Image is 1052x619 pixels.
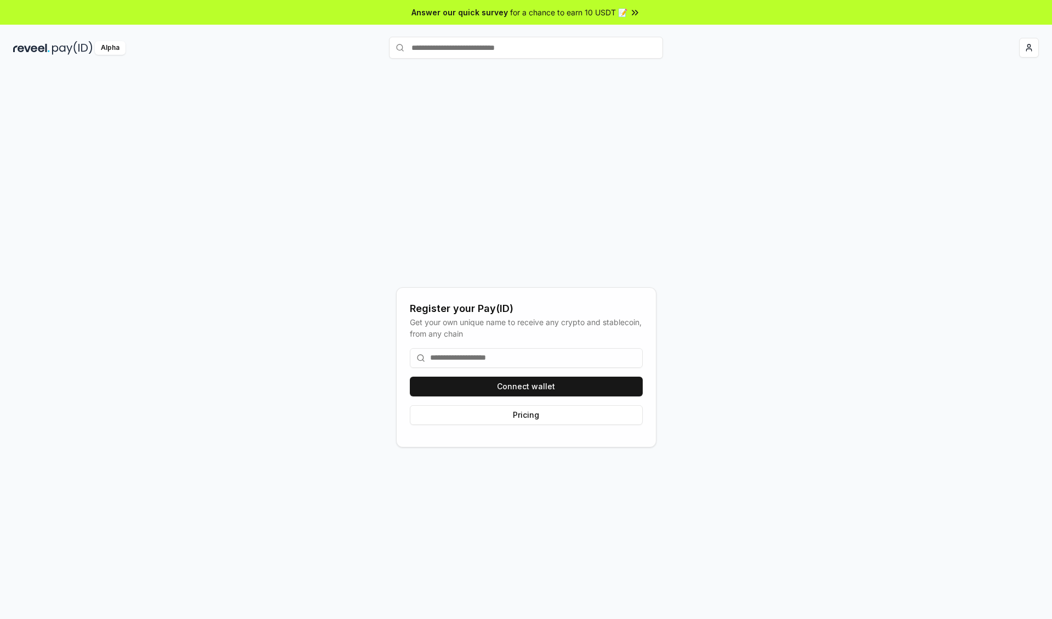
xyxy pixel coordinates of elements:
button: Connect wallet [410,377,643,396]
span: for a chance to earn 10 USDT 📝 [510,7,627,18]
img: reveel_dark [13,41,50,55]
button: Pricing [410,405,643,425]
img: pay_id [52,41,93,55]
div: Get your own unique name to receive any crypto and stablecoin, from any chain [410,316,643,339]
div: Register your Pay(ID) [410,301,643,316]
span: Answer our quick survey [411,7,508,18]
div: Alpha [95,41,125,55]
